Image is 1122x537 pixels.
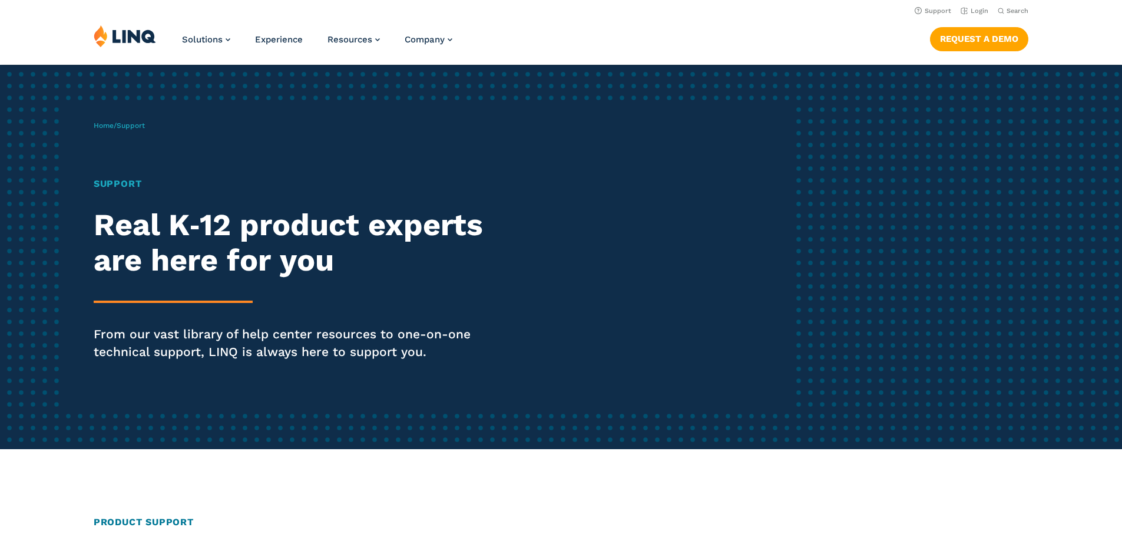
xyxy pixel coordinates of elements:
[405,34,452,45] a: Company
[1007,7,1028,15] span: Search
[94,515,1028,529] h2: Product Support
[94,121,145,130] span: /
[327,34,380,45] a: Resources
[94,121,114,130] a: Home
[94,177,526,191] h1: Support
[182,34,223,45] span: Solutions
[182,25,452,64] nav: Primary Navigation
[930,27,1028,51] a: Request a Demo
[94,207,526,278] h2: Real K‑12 product experts are here for you
[117,121,145,130] span: Support
[255,34,303,45] a: Experience
[94,325,526,361] p: From our vast library of help center resources to one-on-one technical support, LINQ is always he...
[998,6,1028,15] button: Open Search Bar
[182,34,230,45] a: Solutions
[327,34,372,45] span: Resources
[930,25,1028,51] nav: Button Navigation
[405,34,445,45] span: Company
[915,7,951,15] a: Support
[94,25,156,47] img: LINQ | K‑12 Software
[961,7,988,15] a: Login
